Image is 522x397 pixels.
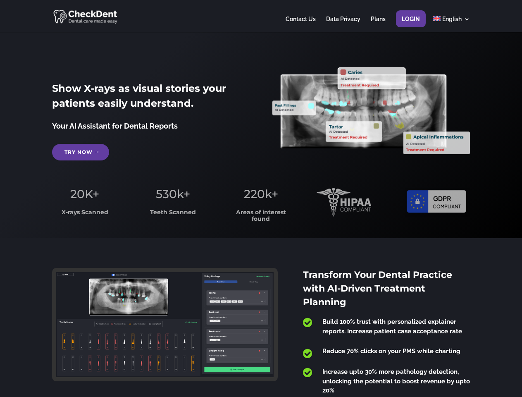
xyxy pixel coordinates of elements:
[322,347,460,355] span: Reduce 70% clicks on your PMS while charting
[303,348,312,359] span: 
[303,317,312,328] span: 
[70,187,99,201] span: 20K+
[156,187,190,201] span: 530k+
[322,318,462,335] span: Build 100% trust with personalized explainer reports. Increase patient case acceptance rate
[229,209,294,226] h3: Areas of interest found
[433,16,470,32] a: English
[371,16,386,32] a: Plans
[286,16,316,32] a: Contact Us
[53,8,118,24] img: CheckDent AI
[52,81,249,115] h2: Show X-rays as visual stories your patients easily understand.
[52,144,109,160] a: Try Now
[52,122,178,130] span: Your AI Assistant for Dental Reports
[322,368,470,394] span: Increase upto 30% more pathology detection, unlocking the potential to boost revenue by upto 20%
[326,16,360,32] a: Data Privacy
[303,367,312,378] span: 
[244,187,278,201] span: 220k+
[442,16,462,22] span: English
[303,269,452,308] span: Transform Your Dental Practice with AI-Driven Treatment Planning
[272,67,470,154] img: X_Ray_annotated
[402,16,420,32] a: Login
